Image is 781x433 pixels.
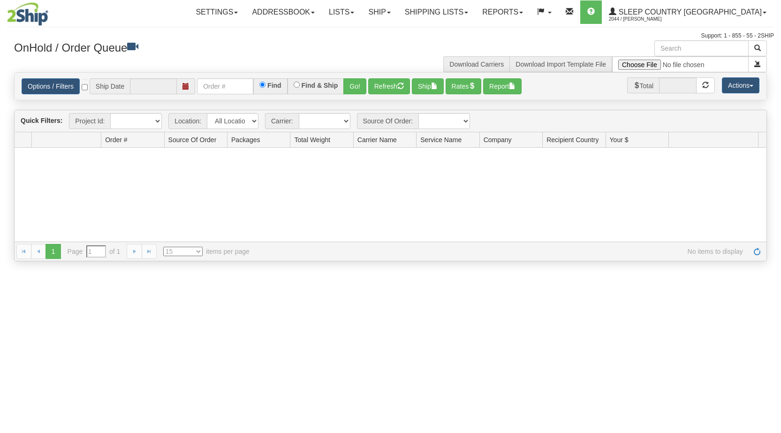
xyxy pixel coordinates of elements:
[231,135,260,144] span: Packages
[15,110,766,132] div: grid toolbar
[267,82,281,89] label: Find
[7,32,774,40] div: Support: 1 - 855 - 55 - 2SHIP
[265,113,299,129] span: Carrier:
[90,78,130,94] span: Ship Date
[168,113,207,129] span: Location:
[263,247,743,256] span: No items to display
[322,0,361,24] a: Lists
[612,56,749,72] input: Import
[420,135,462,144] span: Service Name
[45,244,61,259] span: 1
[294,135,330,144] span: Total Weight
[302,82,338,89] label: Find & Ship
[748,40,767,56] button: Search
[616,8,762,16] span: Sleep Country [GEOGRAPHIC_DATA]
[368,78,410,94] button: Refresh
[546,135,599,144] span: Recipient Country
[750,244,765,259] a: Refresh
[245,0,322,24] a: Addressbook
[21,116,62,125] label: Quick Filters:
[722,77,759,93] button: Actions
[483,78,522,94] button: Report
[446,78,482,94] button: Rates
[22,78,80,94] a: Options / Filters
[412,78,444,94] button: Ship
[398,0,475,24] a: Shipping lists
[610,135,629,144] span: Your $
[69,113,110,129] span: Project Id:
[484,135,512,144] span: Company
[7,2,48,26] img: logo2044.jpg
[627,77,660,93] span: Total
[475,0,530,24] a: Reports
[357,135,397,144] span: Carrier Name
[609,15,679,24] span: 2044 / [PERSON_NAME]
[343,78,366,94] button: Go!
[168,135,217,144] span: Source Of Order
[357,113,419,129] span: Source Of Order:
[654,40,749,56] input: Search
[163,247,250,256] span: items per page
[14,40,384,54] h3: OnHold / Order Queue
[361,0,397,24] a: Ship
[449,61,504,68] a: Download Carriers
[105,135,127,144] span: Order #
[68,245,121,258] span: Page of 1
[516,61,606,68] a: Download Import Template File
[602,0,773,24] a: Sleep Country [GEOGRAPHIC_DATA] 2044 / [PERSON_NAME]
[189,0,245,24] a: Settings
[197,78,253,94] input: Order #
